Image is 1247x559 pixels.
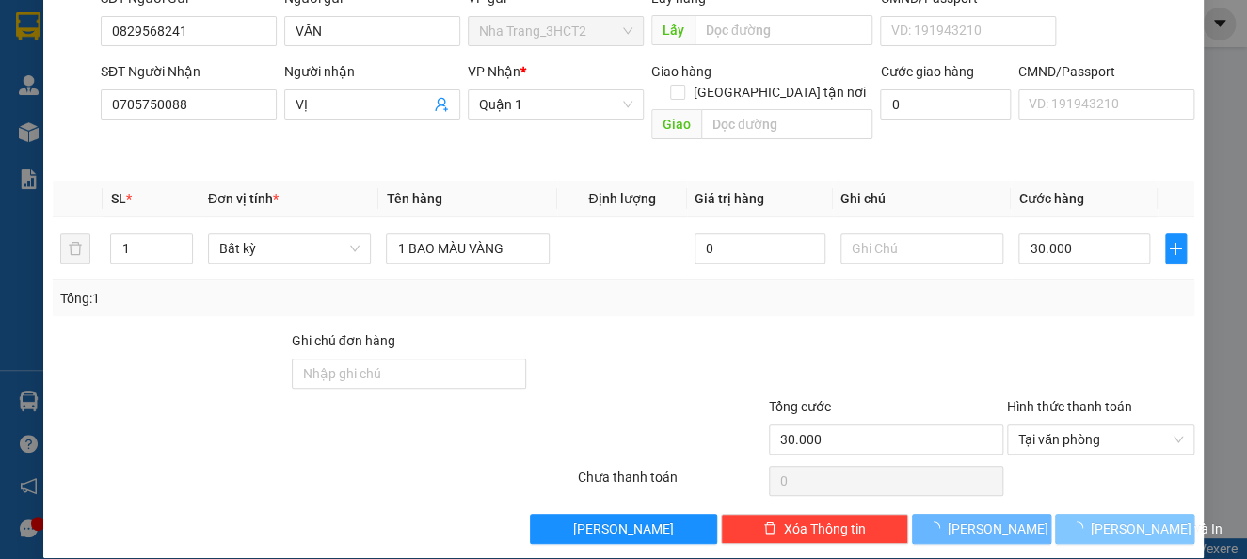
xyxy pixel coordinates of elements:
img: logo.jpg [204,24,249,69]
li: (c) 2017 [158,89,259,113]
button: [PERSON_NAME] [912,514,1051,544]
label: Cước giao hàng [880,64,973,79]
span: delete [763,521,776,536]
span: Giá trị hàng [695,191,764,206]
span: VP Nhận [468,64,520,79]
span: Tên hàng [386,191,441,206]
span: loading [927,521,948,535]
input: Ghi chú đơn hàng [292,359,526,389]
button: deleteXóa Thông tin [721,514,908,544]
b: Phương Nam Express [24,121,104,243]
div: Người nhận [284,61,460,82]
span: Định lượng [588,191,655,206]
div: SĐT Người Nhận [101,61,277,82]
span: [PERSON_NAME] [573,519,674,539]
b: Gửi khách hàng [116,27,186,116]
input: Ghi Chú [840,233,1004,264]
input: Cước giao hàng [880,89,1010,120]
button: [PERSON_NAME] và In [1055,514,1194,544]
input: Dọc đường [695,15,873,45]
input: Dọc đường [701,109,873,139]
span: Nha Trang_3HCT2 [479,17,632,45]
button: [PERSON_NAME] [530,514,717,544]
span: [GEOGRAPHIC_DATA] tận nơi [685,82,872,103]
input: 0 [695,233,825,264]
span: Giao hàng [651,64,711,79]
div: Tổng: 1 [60,288,483,309]
input: VD: Bàn, Ghế [386,233,550,264]
label: Hình thức thanh toán [1007,399,1132,414]
span: Bất kỳ [219,234,360,263]
span: Giao [651,109,701,139]
span: Tại văn phòng [1018,425,1183,454]
button: plus [1165,233,1187,264]
span: loading [1070,521,1091,535]
div: Chưa thanh toán [576,467,767,500]
label: Ghi chú đơn hàng [292,333,395,348]
span: [PERSON_NAME] [948,519,1048,539]
span: plus [1166,241,1186,256]
span: Lấy [651,15,695,45]
span: Tổng cước [769,399,831,414]
span: SL [110,191,125,206]
div: CMND/Passport [1018,61,1194,82]
span: Xóa Thông tin [784,519,866,539]
span: Quận 1 [479,90,632,119]
b: [DOMAIN_NAME] [158,72,259,87]
span: Đơn vị tính [208,191,279,206]
span: user-add [434,97,449,112]
span: Cước hàng [1018,191,1083,206]
th: Ghi chú [833,181,1012,217]
button: delete [60,233,90,264]
span: [PERSON_NAME] và In [1091,519,1223,539]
